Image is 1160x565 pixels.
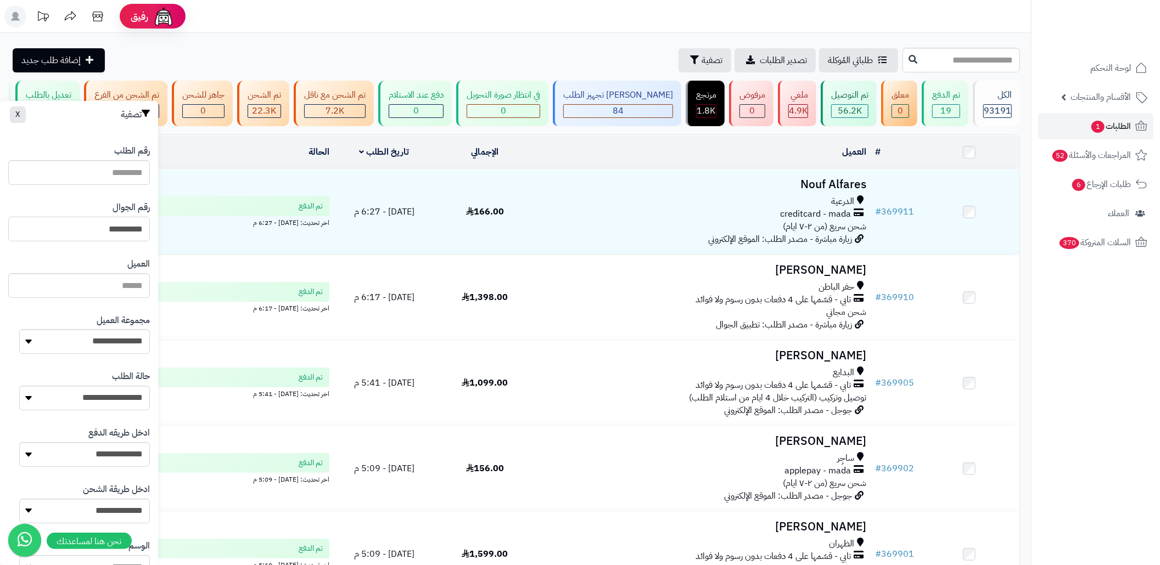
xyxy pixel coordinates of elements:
a: الإجمالي [471,145,498,159]
span: زيارة مباشرة - مصدر الطلب: الموقع الإلكتروني [708,233,852,246]
div: اخر تحديث: [DATE] - 6:27 م [16,216,329,228]
span: جوجل - مصدر الطلب: الموقع الإلكتروني [724,404,852,417]
div: دفع عند الاستلام [389,89,444,101]
h3: [PERSON_NAME] [540,521,866,533]
span: الظهران [829,538,854,550]
span: applepay - mada [784,465,851,477]
label: ادخل طريقه الدفع [88,427,150,439]
div: مرتجع [696,89,716,101]
a: معلق 0 [879,81,920,126]
a: العملاء [1038,200,1153,227]
div: [PERSON_NAME] تجهيز الطلب [563,89,673,101]
label: الوسم [128,540,150,552]
div: تعديل بالطلب [26,89,71,101]
span: تم الدفع [299,543,323,554]
a: #369910 [875,291,914,304]
span: شحن سريع (من ٢-٧ ايام) [783,477,866,490]
span: الدرعية [831,195,854,208]
span: # [875,205,881,218]
span: 0 [201,104,206,117]
span: 1,398.00 [462,291,508,304]
label: حالة الطلب [112,370,150,383]
span: المراجعات والأسئلة [1051,148,1131,163]
h3: [PERSON_NAME] [540,264,866,276]
a: لوحة التحكم [1038,55,1153,81]
span: زيارة مباشرة - مصدر الطلب: تطبيق الجوال [716,318,852,331]
span: 0 [898,104,903,117]
span: تصفية [702,54,722,67]
label: مجموعة العميل [97,314,150,327]
a: العميل [842,145,866,159]
a: تاريخ الطلب [359,145,409,159]
div: 7223 [305,105,365,117]
a: تم الشحن مع ناقل 7.2K [292,81,376,126]
span: شحن مجاني [826,306,866,319]
div: في انتظار صورة التحويل [467,89,540,101]
span: توصيل وتركيب (التركيب خلال 4 ايام من استلام الطلب) [689,391,866,404]
span: [DATE] - 5:09 م [354,547,414,561]
a: #369911 [875,205,914,218]
a: تحديثات المنصة [29,5,57,30]
div: 4929 [789,105,808,117]
span: جوجل - مصدر الطلب: الموقع الإلكتروني [724,489,852,502]
span: السلات المتروكة [1058,235,1131,250]
h3: [PERSON_NAME] [540,349,866,362]
a: الحالة [309,145,329,159]
a: السلات المتروكة370 [1038,229,1153,256]
span: 166.00 [466,205,504,218]
span: البدايع [833,366,854,379]
a: مرفوض 0 [727,81,776,126]
span: [DATE] - 5:41 م [354,376,414,389]
span: تم الدفع [299,457,323,468]
a: إضافة طلب جديد [13,48,105,72]
span: creditcard - mada [780,208,851,221]
a: دفع عند الاستلام 0 [376,81,454,126]
span: 56.2K [838,104,862,117]
div: 0 [183,105,224,117]
span: تم الدفع [299,201,323,212]
span: 370 [1060,237,1079,249]
a: #369902 [875,462,914,475]
a: [PERSON_NAME] تجهيز الطلب 84 [551,81,683,126]
span: تابي - قسّمها على 4 دفعات بدون رسوم ولا فوائد [696,550,851,563]
div: الكل [983,89,1012,101]
span: 0 [501,104,506,117]
h3: تصفية [121,109,150,120]
div: 0 [467,105,540,117]
span: شحن سريع (من ٢-٧ ايام) [783,220,866,233]
a: تم الشحن من الفرع 340 [82,81,170,126]
div: ملغي [788,89,808,101]
span: طلبات الإرجاع [1071,177,1131,192]
div: اخر تحديث: [DATE] - 5:09 م [16,473,329,484]
span: 1.8K [697,104,716,117]
span: 22.3K [253,104,277,117]
div: 0 [740,105,765,117]
span: 1,099.00 [462,376,508,389]
a: ملغي 4.9K [776,81,819,126]
span: # [875,291,881,304]
span: 7.2K [326,104,344,117]
span: تصدير الطلبات [760,54,807,67]
span: # [875,376,881,389]
div: جاهز للشحن [182,89,225,101]
span: 52 [1052,150,1068,162]
label: رقم الجوال [113,201,150,214]
a: الكل93191 [971,81,1022,126]
span: رفيق [131,10,148,23]
span: ساجِر [837,452,854,465]
div: تم الشحن مع ناقل [304,89,366,101]
div: 19 [933,105,960,117]
div: 22312 [248,105,281,117]
span: 0 [413,104,419,117]
a: #369905 [875,376,914,389]
a: تم الشحن 22.3K [235,81,292,126]
span: 4.9K [789,104,808,117]
span: [DATE] - 5:09 م [354,462,414,475]
span: العملاء [1108,206,1129,221]
div: 0 [892,105,909,117]
div: مرفوض [739,89,765,101]
a: # [875,145,881,159]
span: 0 [750,104,755,117]
span: 19 [941,104,952,117]
div: معلق [892,89,909,101]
